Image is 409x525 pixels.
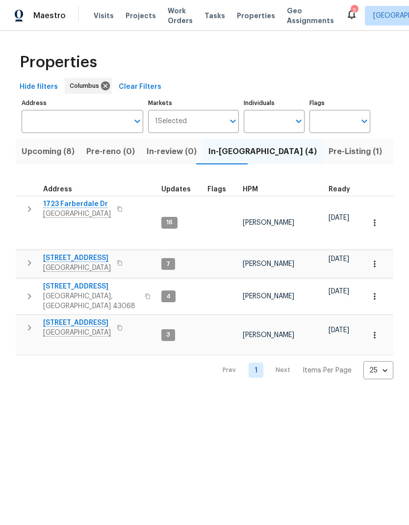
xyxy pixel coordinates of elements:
[20,57,97,67] span: Properties
[43,186,72,193] span: Address
[94,11,114,21] span: Visits
[237,11,275,21] span: Properties
[162,218,177,227] span: 16
[207,186,226,193] span: Flags
[126,11,156,21] span: Projects
[329,214,349,221] span: [DATE]
[147,145,197,158] span: In-review (0)
[16,78,62,96] button: Hide filters
[329,327,349,334] span: [DATE]
[244,100,305,106] label: Individuals
[162,331,174,339] span: 3
[243,186,258,193] span: HPM
[309,100,370,106] label: Flags
[115,78,165,96] button: Clear Filters
[363,358,393,383] div: 25
[329,145,382,158] span: Pre-Listing (1)
[86,145,135,158] span: Pre-reno (0)
[243,332,294,339] span: [PERSON_NAME]
[43,282,139,291] span: [STREET_ADDRESS]
[148,100,239,106] label: Markets
[249,363,263,378] a: Goto page 1
[43,291,139,311] span: [GEOGRAPHIC_DATA], [GEOGRAPHIC_DATA] 43068
[162,292,175,301] span: 4
[65,78,112,94] div: Columbus
[329,186,359,193] div: Earliest renovation start date (first business day after COE or Checkout)
[243,261,294,267] span: [PERSON_NAME]
[130,114,144,128] button: Open
[161,186,191,193] span: Updates
[162,260,174,268] span: 7
[329,256,349,262] span: [DATE]
[22,100,143,106] label: Address
[20,81,58,93] span: Hide filters
[287,6,334,26] span: Geo Assignments
[243,293,294,300] span: [PERSON_NAME]
[208,145,317,158] span: In-[GEOGRAPHIC_DATA] (4)
[204,12,225,19] span: Tasks
[226,114,240,128] button: Open
[22,145,75,158] span: Upcoming (8)
[292,114,306,128] button: Open
[303,366,352,375] p: Items Per Page
[329,186,350,193] span: Ready
[168,6,193,26] span: Work Orders
[358,114,371,128] button: Open
[33,11,66,21] span: Maestro
[213,361,393,379] nav: Pagination Navigation
[351,6,358,16] div: 2
[243,219,294,226] span: [PERSON_NAME]
[119,81,161,93] span: Clear Filters
[70,81,103,91] span: Columbus
[329,288,349,295] span: [DATE]
[155,117,187,126] span: 1 Selected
